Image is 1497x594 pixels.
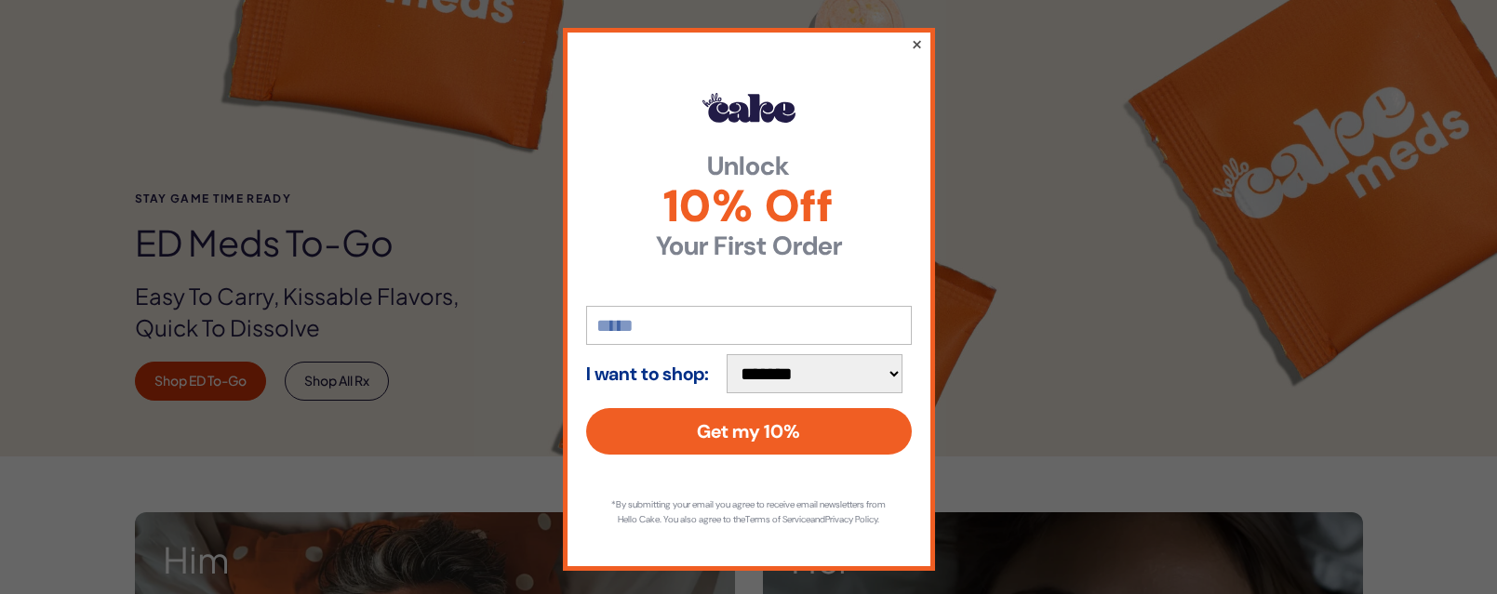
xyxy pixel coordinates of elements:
[605,497,893,527] p: *By submitting your email you agree to receive email newsletters from Hello Cake. You also agree ...
[702,93,795,123] img: Hello Cake
[910,33,922,55] button: ×
[586,184,912,229] span: 10% Off
[586,233,912,259] strong: Your First Order
[825,513,877,525] a: Privacy Policy
[745,513,810,525] a: Terms of Service
[586,363,709,384] strong: I want to shop:
[586,408,912,455] button: Get my 10%
[586,153,912,179] strong: Unlock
